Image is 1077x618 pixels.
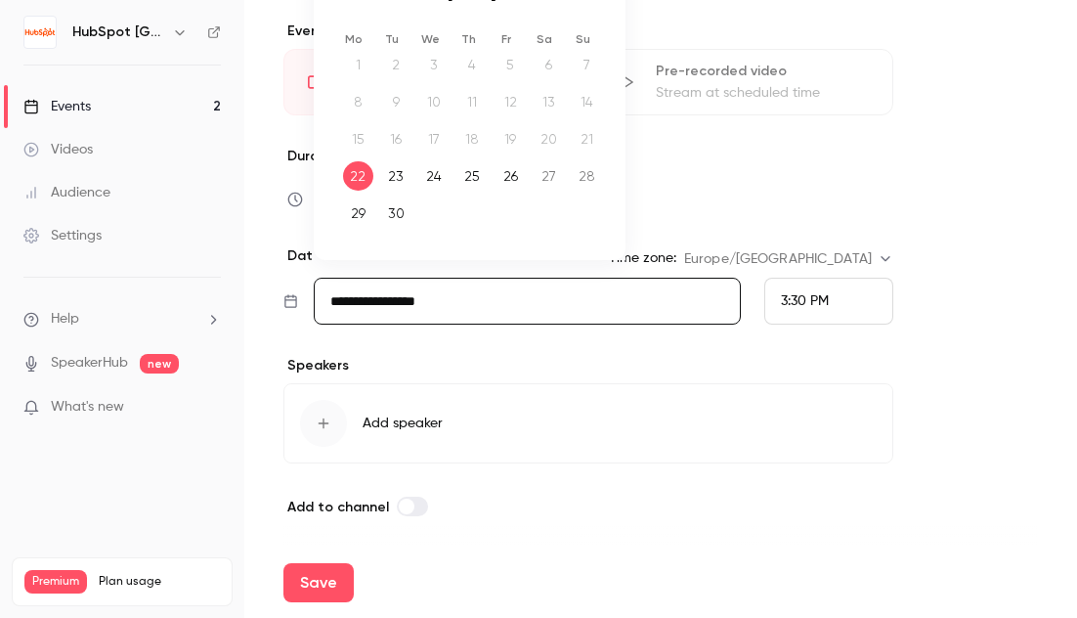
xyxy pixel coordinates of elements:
[283,563,354,602] button: Save
[377,120,415,157] td: Not available. Tuesday, September 16, 2025
[339,83,377,120] td: Not available. Monday, September 8, 2025
[534,161,564,191] div: 27
[534,50,564,79] div: 6
[377,195,415,232] td: Tuesday, September 30, 2025
[576,32,590,46] small: Su
[72,22,164,42] h6: HubSpot [GEOGRAPHIC_DATA]
[568,46,606,83] td: Not available. Sunday, September 7, 2025
[501,32,511,46] small: Fr
[453,46,492,83] td: Not available. Thursday, September 4, 2025
[339,46,377,83] td: Not available. Monday, September 1, 2025
[381,50,411,79] div: 2
[492,120,530,157] td: Not available. Friday, September 19, 2025
[283,147,893,166] label: Duration
[339,195,377,232] td: Monday, September 29, 2025
[457,124,488,154] div: 18
[568,157,606,195] td: Sunday, September 28, 2025
[530,157,568,195] td: Saturday, September 27, 2025
[343,87,373,116] div: 8
[377,46,415,83] td: Not available. Tuesday, September 2, 2025
[23,309,221,330] li: help-dropdown-opener
[283,383,893,463] button: Add speaker
[419,50,450,79] div: 3
[99,574,220,590] span: Plan usage
[461,32,476,46] small: Th
[572,50,602,79] div: 7
[568,83,606,120] td: Not available. Sunday, September 14, 2025
[495,124,526,154] div: 19
[283,49,584,115] div: LiveGo live at scheduled time
[492,157,530,195] td: Friday, September 26, 2025
[421,32,440,46] small: We
[781,294,829,308] span: 3:30 PM
[24,17,56,48] img: HubSpot Germany
[343,199,373,228] div: 29
[339,120,377,157] td: Not available. Monday, September 15, 2025
[381,161,411,191] div: 23
[656,62,869,81] div: Pre-recorded video
[592,49,893,115] div: Pre-recorded videoStream at scheduled time
[764,278,893,325] div: From
[339,157,377,195] td: Selected. Monday, September 22, 2025
[609,248,676,268] label: Time zone:
[453,120,492,157] td: Not available. Thursday, September 18, 2025
[23,226,102,245] div: Settings
[415,83,453,120] td: Not available. Wednesday, September 10, 2025
[23,140,93,159] div: Videos
[377,157,415,195] td: Tuesday, September 23, 2025
[530,120,568,157] td: Not available. Saturday, September 20, 2025
[363,414,443,433] span: Add speaker
[343,161,373,191] div: 22
[572,124,602,154] div: 21
[197,399,221,417] iframe: Noticeable Trigger
[345,32,363,46] small: Mo
[457,87,488,116] div: 11
[314,278,741,325] input: Tue, Feb 17, 2026
[492,46,530,83] td: Not available. Friday, September 5, 2025
[419,161,450,191] div: 24
[457,50,488,79] div: 4
[415,157,453,195] td: Wednesday, September 24, 2025
[343,50,373,79] div: 1
[572,161,602,191] div: 28
[457,161,488,191] div: 25
[684,249,893,269] div: Europe/[GEOGRAPHIC_DATA]
[656,83,869,103] div: Stream at scheduled time
[453,157,492,195] td: Thursday, September 25, 2025
[492,83,530,120] td: Not available. Friday, September 12, 2025
[495,161,526,191] div: 26
[381,124,411,154] div: 16
[534,87,564,116] div: 13
[283,356,893,375] p: Speakers
[381,199,411,228] div: 30
[51,397,124,418] span: What's new
[495,87,526,116] div: 12
[537,32,552,46] small: Sa
[283,22,893,41] p: Event type
[419,124,450,154] div: 17
[453,83,492,120] td: Not available. Thursday, September 11, 2025
[377,83,415,120] td: Not available. Tuesday, September 9, 2025
[283,246,385,266] p: Date and time
[23,183,110,202] div: Audience
[23,97,91,116] div: Events
[415,46,453,83] td: Not available. Wednesday, September 3, 2025
[343,124,373,154] div: 15
[419,87,450,116] div: 10
[51,353,128,374] a: SpeakerHub
[24,570,87,594] span: Premium
[415,120,453,157] td: Not available. Wednesday, September 17, 2025
[530,83,568,120] td: Not available. Saturday, September 13, 2025
[385,32,399,46] small: Tu
[530,46,568,83] td: Not available. Saturday, September 6, 2025
[572,87,602,116] div: 14
[534,124,564,154] div: 20
[381,87,411,116] div: 9
[51,309,79,330] span: Help
[568,120,606,157] td: Not available. Sunday, September 21, 2025
[495,50,526,79] div: 5
[287,499,389,515] span: Add to channel
[140,354,179,374] span: new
